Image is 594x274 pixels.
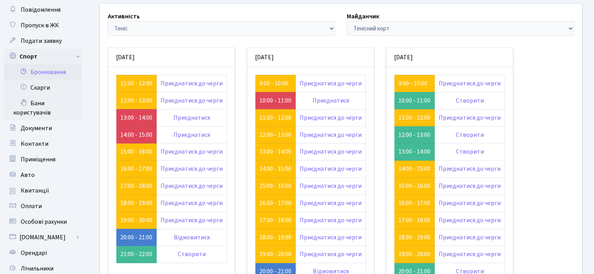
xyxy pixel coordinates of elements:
a: Приєднатися до черги [161,216,223,225]
a: Особові рахунки [4,214,82,230]
a: [DOMAIN_NAME] [4,230,82,245]
a: Створити [178,250,206,258]
a: Приєднатися до черги [300,199,362,207]
div: [DATE] [108,48,235,67]
a: 18:00 - 19:00 [120,199,152,207]
label: Майданчик [347,12,379,21]
a: Приєднатися до черги [161,164,223,173]
a: Приєднатися до черги [161,147,223,156]
span: Орендарі [21,249,47,257]
label: Активність [108,12,140,21]
span: Квитанції [21,186,49,195]
a: Приєднатися [173,113,210,122]
a: Подати заявку [4,33,82,49]
a: 9:00 - 10:00 [398,79,427,88]
a: Приєднатися [312,96,349,105]
a: Оплати [4,198,82,214]
a: Приміщення [4,152,82,167]
a: 13:00 - 14:00 [259,147,291,156]
a: Орендарі [4,245,82,261]
a: Приєднатися до черги [300,182,362,190]
a: 19:00 - 20:00 [120,216,152,225]
a: 12:00 - 13:00 [259,131,291,139]
a: Приєднатися до черги [300,113,362,122]
a: Приєднатися до черги [439,199,501,207]
a: Приєднатися до черги [300,250,362,258]
a: 20:00 - 21:00 [120,233,152,242]
a: 16:00 - 17:00 [120,164,152,173]
a: Повідомлення [4,2,82,18]
a: Приєднатися до черги [300,79,362,88]
a: 9:00 - 10:00 [259,79,288,88]
td: 10:00 - 11:00 [394,92,435,109]
a: Приєднатися до черги [161,96,223,105]
a: 15:00 - 16:00 [120,147,152,156]
td: 12:00 - 13:00 [394,126,435,143]
a: Приєднатися до черги [300,216,362,225]
td: 13:00 - 14:00 [394,143,435,161]
a: 14:00 - 15:00 [398,164,430,173]
a: Приєднатися до черги [439,182,501,190]
span: Приміщення [21,155,55,164]
span: Подати заявку [21,37,62,45]
a: 15:00 - 16:00 [259,182,291,190]
a: 14:00 - 15:00 [120,131,152,139]
a: 11:00 - 12:00 [120,79,152,88]
span: Авто [21,171,35,179]
a: Приєднатися до черги [439,216,501,225]
a: 12:00 - 13:00 [120,96,152,105]
a: Приєднатися до черги [439,233,501,242]
a: 16:00 - 17:00 [398,199,430,207]
a: Бронювання [4,64,82,80]
a: Створити [456,131,484,139]
a: Приєднатися до черги [439,164,501,173]
span: Документи [21,124,52,133]
a: Приєднатися [173,131,210,139]
a: Приєднатися до черги [161,182,223,190]
a: Скарги [4,80,82,95]
a: Створити [456,96,484,105]
a: 10:00 - 11:00 [259,96,291,105]
a: Контакти [4,136,82,152]
a: Приєднатися до черги [439,250,501,258]
a: Приєднатися до черги [300,233,362,242]
td: 21:00 - 22:00 [116,246,157,263]
a: 17:00 - 18:00 [259,216,291,225]
span: Пропуск в ЖК [21,21,59,30]
span: Оплати [21,202,42,210]
a: 19:00 - 20:00 [398,250,430,258]
a: Авто [4,167,82,183]
a: 19:00 - 20:00 [259,250,291,258]
a: Приєднатися до черги [161,199,223,207]
a: Відмовитися [174,233,210,242]
a: 18:00 - 19:00 [259,233,291,242]
a: Приєднатися до черги [439,79,501,88]
a: Приєднатися до черги [300,164,362,173]
a: Створити [456,147,484,156]
a: 15:00 - 16:00 [398,182,430,190]
a: Приєднатися до черги [300,131,362,139]
a: Приєднатися до черги [161,79,223,88]
span: Контакти [21,140,48,148]
a: 16:00 - 17:00 [259,199,291,207]
div: [DATE] [247,48,374,67]
a: 11:00 - 12:00 [398,113,430,122]
a: 17:00 - 18:00 [120,182,152,190]
a: Бани користувачів [4,95,82,120]
a: 11:00 - 12:00 [259,113,291,122]
a: Пропуск в ЖК [4,18,82,33]
div: [DATE] [386,48,513,67]
a: Спорт [4,49,82,64]
a: Документи [4,120,82,136]
a: Приєднатися до черги [439,113,501,122]
a: 18:00 - 19:00 [398,233,430,242]
a: 14:00 - 15:00 [259,164,291,173]
a: Приєднатися до черги [300,147,362,156]
a: 17:00 - 18:00 [398,216,430,225]
span: Лічильники [21,264,54,273]
a: Квитанції [4,183,82,198]
a: 13:00 - 14:00 [120,113,152,122]
span: Особові рахунки [21,217,67,226]
span: Повідомлення [21,5,61,14]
